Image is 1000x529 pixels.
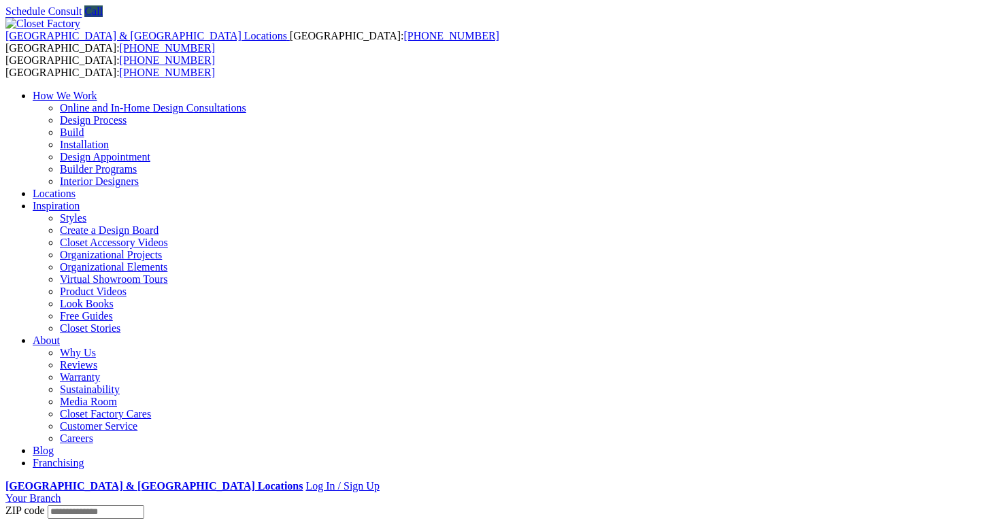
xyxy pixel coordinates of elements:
[120,67,215,78] a: [PHONE_NUMBER]
[403,30,499,41] a: [PHONE_NUMBER]
[48,505,144,519] input: Enter your Zip code
[60,432,93,444] a: Careers
[60,237,168,248] a: Closet Accessory Videos
[60,212,86,224] a: Styles
[33,445,54,456] a: Blog
[60,151,150,163] a: Design Appointment
[5,492,61,504] a: Your Branch
[60,249,162,260] a: Organizational Projects
[60,175,139,187] a: Interior Designers
[5,5,82,17] a: Schedule Consult
[5,30,287,41] span: [GEOGRAPHIC_DATA] & [GEOGRAPHIC_DATA] Locations
[60,310,113,322] a: Free Guides
[60,139,109,150] a: Installation
[33,188,76,199] a: Locations
[120,54,215,66] a: [PHONE_NUMBER]
[60,322,120,334] a: Closet Stories
[60,224,159,236] a: Create a Design Board
[60,126,84,138] a: Build
[60,359,97,371] a: Reviews
[60,408,151,420] a: Closet Factory Cares
[5,54,215,78] span: [GEOGRAPHIC_DATA]: [GEOGRAPHIC_DATA]:
[60,273,168,285] a: Virtual Showroom Tours
[5,30,499,54] span: [GEOGRAPHIC_DATA]: [GEOGRAPHIC_DATA]:
[5,505,45,516] span: ZIP code
[60,102,246,114] a: Online and In-Home Design Consultations
[5,480,303,492] a: [GEOGRAPHIC_DATA] & [GEOGRAPHIC_DATA] Locations
[33,200,80,211] a: Inspiration
[60,383,120,395] a: Sustainability
[60,261,167,273] a: Organizational Elements
[60,114,127,126] a: Design Process
[305,480,379,492] a: Log In / Sign Up
[33,457,84,468] a: Franchising
[60,371,100,383] a: Warranty
[84,5,103,17] a: Call
[60,347,96,358] a: Why Us
[60,163,137,175] a: Builder Programs
[60,420,137,432] a: Customer Service
[33,335,60,346] a: About
[60,298,114,309] a: Look Books
[33,90,97,101] a: How We Work
[60,286,127,297] a: Product Videos
[120,42,215,54] a: [PHONE_NUMBER]
[5,18,80,30] img: Closet Factory
[5,30,290,41] a: [GEOGRAPHIC_DATA] & [GEOGRAPHIC_DATA] Locations
[60,396,117,407] a: Media Room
